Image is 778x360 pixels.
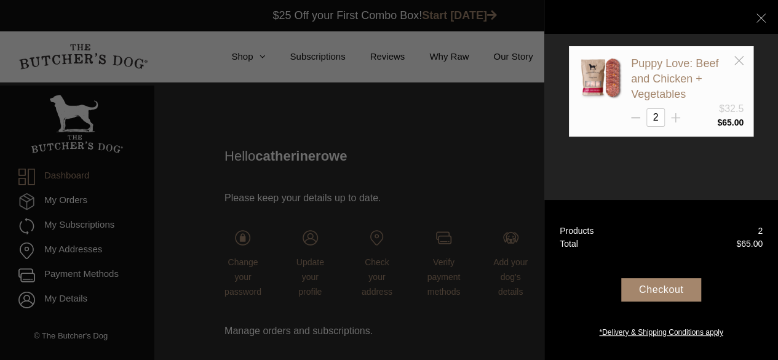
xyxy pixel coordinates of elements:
[560,238,578,250] div: Total
[736,239,741,249] span: $
[717,118,744,127] bdi: 65.00
[621,278,701,302] div: Checkout
[560,225,593,238] div: Products
[544,324,778,338] a: *Delivery & Shipping Conditions apply
[544,200,778,360] a: Products 2 Total $65.00 Checkout
[758,225,763,238] div: 2
[719,102,744,116] div: $32.5
[736,239,763,249] bdi: 65.00
[717,118,722,127] span: $
[631,57,718,100] a: Puppy Love: Beef and Chicken + Vegetables
[579,56,622,99] img: Puppy Love: Beef and Chicken + Vegetables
